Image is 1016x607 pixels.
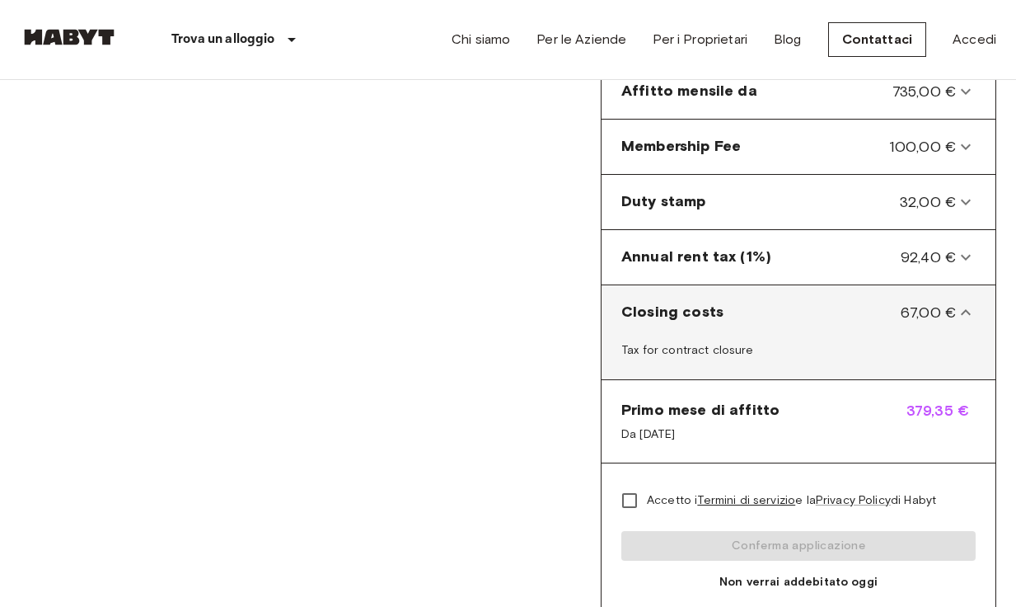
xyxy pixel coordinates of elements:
a: Chi siamo [452,30,510,49]
div: Closing costs67,00 € [608,292,989,333]
span: Closing costs [621,302,723,323]
span: Affitto mensile da [621,81,757,102]
span: Non verrai addebitato oggi [621,574,976,591]
span: Duty stamp [621,191,706,213]
a: Accedi [953,30,996,49]
a: Privacy Policy [816,493,891,507]
span: 379,35 € [906,400,976,443]
div: Membership Fee100,00 € [608,126,989,167]
span: Membership Fee [621,136,741,158]
span: Primo mese di affitto [621,400,780,420]
a: Blog [774,30,802,49]
span: 92,40 € [901,247,956,268]
span: Accetto i e la di Habyt [647,492,936,509]
p: Trova un alloggio [171,30,275,49]
div: Affitto mensile da735,00 € [608,71,989,112]
span: 67,00 € [901,302,956,323]
a: Contattaci [828,22,927,57]
span: Tax for contract closure [621,343,754,357]
a: Per le Aziende [536,30,626,49]
span: 32,00 € [900,191,956,213]
div: Duty stamp32,00 € [608,181,989,223]
span: 100,00 € [889,136,956,158]
a: Termini di servizio [697,493,795,507]
span: 735,00 € [892,81,956,102]
a: Per i Proprietari [653,30,747,49]
img: Habyt [20,29,119,45]
span: Da [DATE] [621,426,780,443]
span: Annual rent tax (1%) [621,247,771,268]
div: Annual rent tax (1%)92,40 € [608,237,989,278]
